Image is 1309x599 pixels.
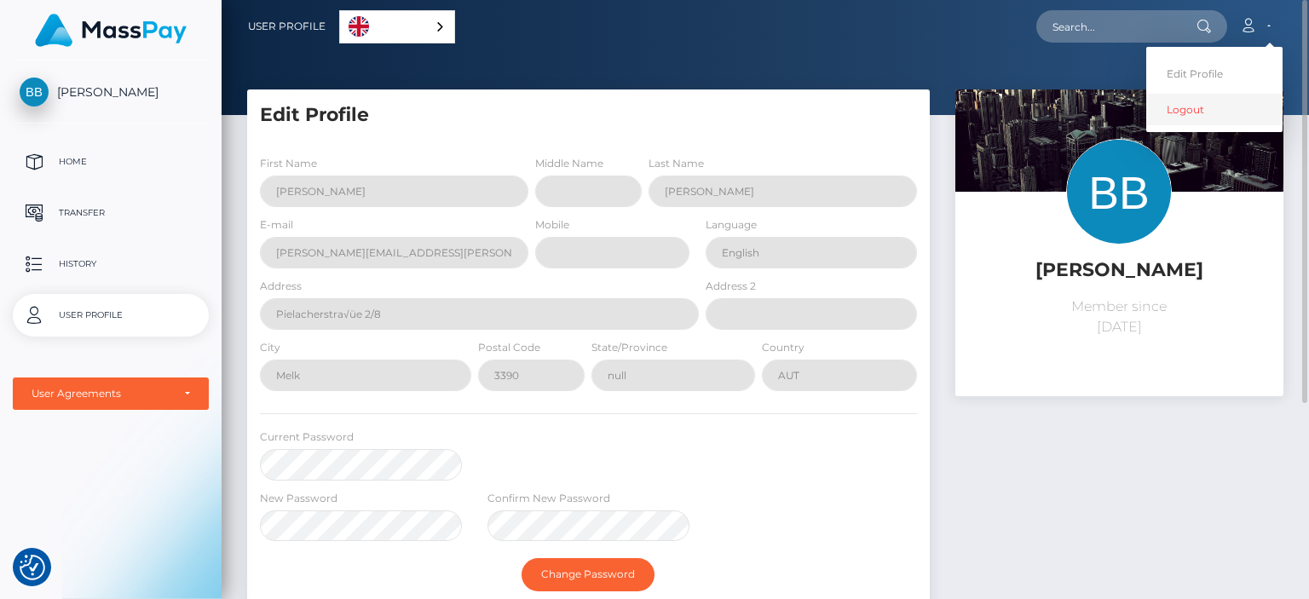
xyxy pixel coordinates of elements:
p: Transfer [20,200,202,226]
h5: Edit Profile [260,102,917,129]
a: User Profile [248,9,326,44]
label: Postal Code [478,340,540,355]
p: User Profile [20,302,202,328]
aside: Language selected: English [339,10,455,43]
a: Edit Profile [1146,58,1283,89]
p: Member since [DATE] [968,297,1271,337]
label: New Password [260,491,337,506]
label: Current Password [260,429,354,445]
label: Middle Name [535,156,603,171]
div: Language [339,10,455,43]
label: Confirm New Password [487,491,610,506]
div: User Agreements [32,387,171,400]
label: City [260,340,280,355]
label: E-mail [260,217,293,233]
label: Address [260,279,302,294]
label: Country [762,340,804,355]
button: Change Password [522,558,654,590]
a: Transfer [13,192,209,234]
button: User Agreements [13,377,209,410]
label: Mobile [535,217,569,233]
img: Revisit consent button [20,555,45,580]
a: Logout [1146,94,1283,125]
a: User Profile [13,294,209,337]
label: State/Province [591,340,667,355]
button: Consent Preferences [20,555,45,580]
label: Address 2 [706,279,756,294]
span: [PERSON_NAME] [13,84,209,100]
p: History [20,251,202,277]
a: Home [13,141,209,183]
input: Search... [1036,10,1197,43]
h5: [PERSON_NAME] [968,257,1271,284]
img: ... [955,89,1283,308]
a: History [13,243,209,285]
a: English [340,11,454,43]
label: First Name [260,156,317,171]
label: Last Name [649,156,704,171]
img: MassPay [35,14,187,47]
label: Language [706,217,757,233]
p: Home [20,149,202,175]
